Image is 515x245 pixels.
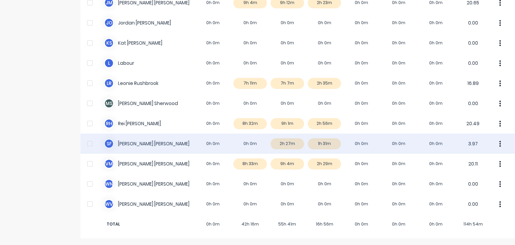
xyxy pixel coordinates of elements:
[194,221,232,227] span: 0h 0m
[343,221,380,227] span: 0h 0m
[232,221,269,227] span: 42h 16m
[380,221,417,227] span: 0h 0m
[417,221,455,227] span: 0h 0m
[269,221,306,227] span: 55h 41m
[454,221,492,227] span: 114h 54m
[104,221,194,227] span: TOTAL
[306,221,343,227] span: 16h 56m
